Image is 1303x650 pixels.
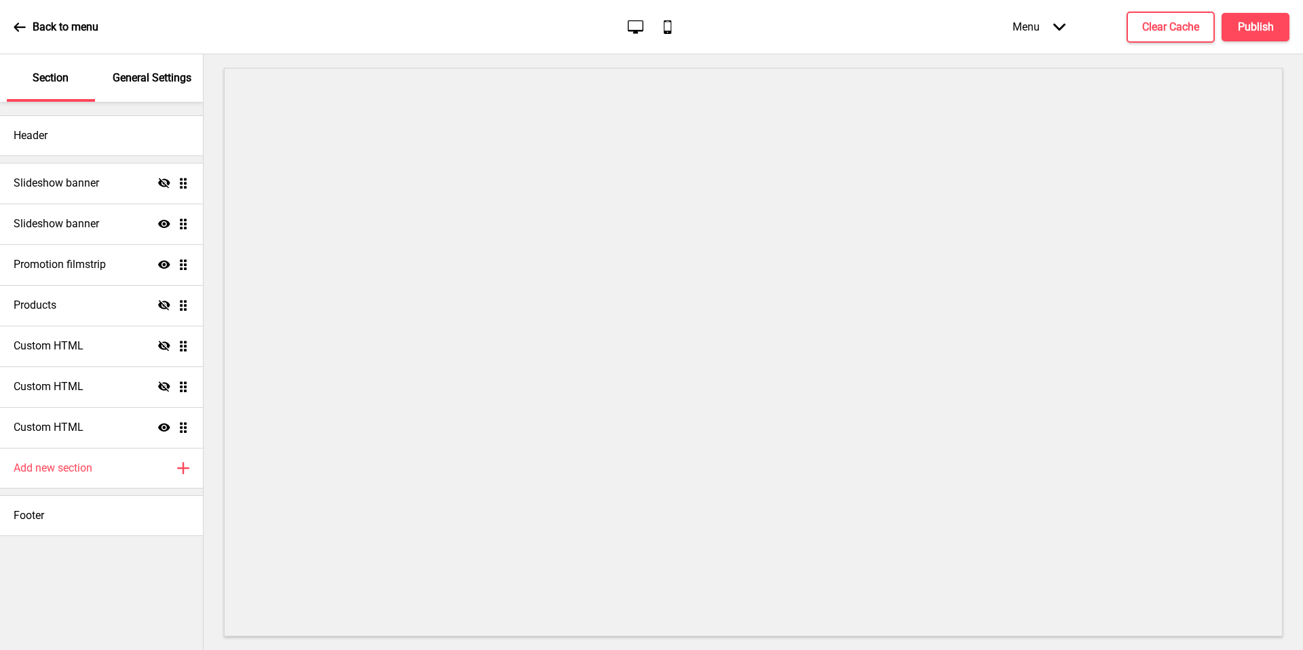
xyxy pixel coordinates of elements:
h4: Add new section [14,461,92,476]
a: Back to menu [14,9,98,45]
h4: Slideshow banner [14,176,99,191]
h4: Custom HTML [14,379,83,394]
h4: Promotion filmstrip [14,257,106,272]
h4: Publish [1238,20,1274,35]
h4: Products [14,298,56,313]
h4: Custom HTML [14,420,83,435]
p: General Settings [113,71,191,85]
button: Publish [1222,13,1289,41]
p: Section [33,71,69,85]
h4: Clear Cache [1142,20,1199,35]
h4: Header [14,128,48,143]
button: Clear Cache [1127,12,1215,43]
div: Menu [999,7,1079,47]
p: Back to menu [33,20,98,35]
h4: Custom HTML [14,339,83,353]
h4: Slideshow banner [14,216,99,231]
h4: Footer [14,508,44,523]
